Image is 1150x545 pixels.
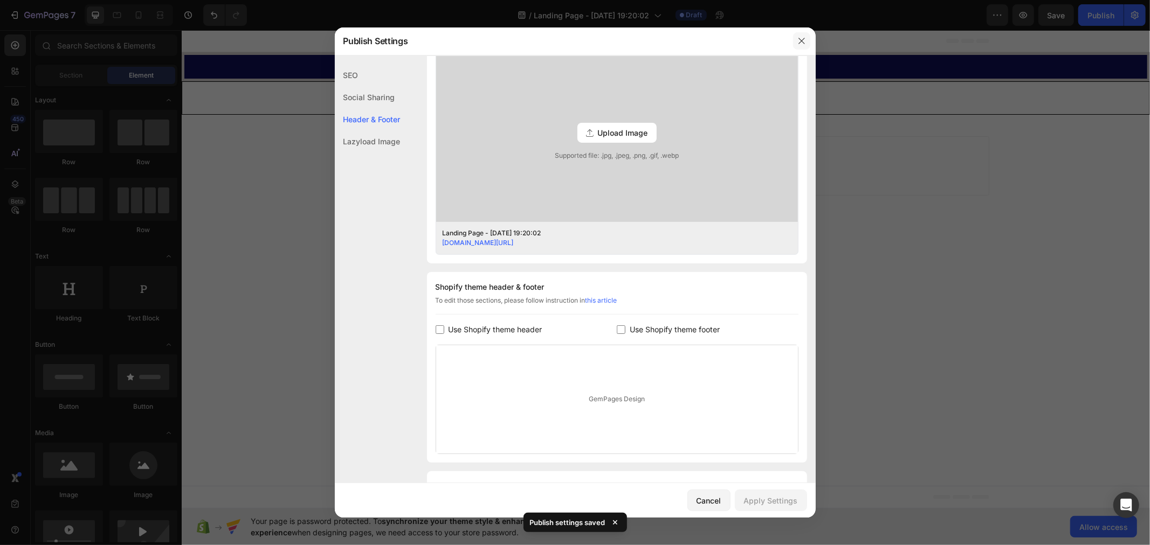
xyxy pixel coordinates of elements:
span: Supported file: .jpg, .jpeg, .png, .gif, .webp [436,151,798,160]
div: Open Intercom Messenger [1113,492,1139,518]
span: Use Shopify theme header [449,323,542,336]
div: Apply Settings [744,495,798,506]
div: Shopify theme header & footer [436,281,798,294]
div: GemPages Design [436,345,798,453]
div: Rich Text Editor. Editing area: main [174,30,794,43]
div: To edit those sections, please follow instruction in [436,296,798,315]
span: Upload Image [598,127,648,138]
div: Add blank section [532,124,597,136]
div: Header & Footer [335,108,401,130]
span: Use Shopify theme footer [630,323,720,336]
button: Apply Settings [735,490,807,511]
span: from URL or image [451,138,509,148]
div: SEO [335,64,401,86]
button: Cancel [687,490,731,511]
span: then drag & drop elements [524,138,604,148]
div: Choose templates [368,124,433,136]
div: Lazyload Image [436,480,798,493]
div: Generate layout [453,124,509,136]
a: this article [586,296,617,304]
img: 1741773041-AR_Logo_crop.png [171,52,797,84]
div: Lazyload Image [335,130,401,152]
div: Cancel [697,495,721,506]
p: Publish settings saved [530,517,605,528]
a: [DOMAIN_NAME][URL] [443,239,514,247]
p: UP TO 75% OFF YOUR FIRST ORDER + 2 FREE GIFTS [175,31,793,42]
div: Landing Page - [DATE] 19:20:02 [443,228,775,238]
div: Social Sharing [335,86,401,108]
div: Publish Settings [335,27,788,55]
span: inspired by CRO experts [363,138,437,148]
span: Add section [459,100,510,111]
